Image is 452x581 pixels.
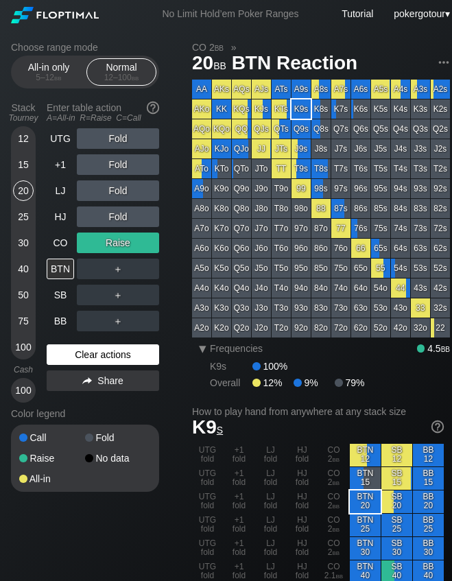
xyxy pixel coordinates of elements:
[331,119,350,139] div: Q7s
[431,219,450,238] div: 72s
[371,159,390,178] div: T5s
[351,139,370,158] div: J6s
[141,8,319,23] div: No Limit Hold’em Poker Ranges
[292,139,311,158] div: J9s
[333,501,340,510] span: bb
[371,239,390,258] div: 65s
[232,119,251,139] div: QQ
[331,80,350,99] div: A7s
[351,179,370,198] div: 96s
[192,119,211,139] div: AQo
[292,259,311,278] div: 95o
[272,259,291,278] div: T5o
[232,179,251,198] div: Q9o
[311,259,331,278] div: 85o
[411,99,430,119] div: K3s
[351,99,370,119] div: K6s
[19,433,85,442] div: Call
[351,298,370,318] div: 63o
[192,416,223,438] span: K9
[331,199,350,218] div: 87s
[192,80,211,99] div: AA
[431,239,450,258] div: 62s
[272,99,291,119] div: KTs
[311,119,331,139] div: Q8s
[411,119,430,139] div: Q3s
[413,444,444,466] div: BB 12
[441,343,450,354] span: bb
[431,99,450,119] div: K2s
[193,340,211,357] div: ▾
[371,199,390,218] div: 85s
[212,80,231,99] div: AKs
[311,99,331,119] div: K8s
[411,139,430,158] div: J3s
[255,537,286,560] div: LJ fold
[351,239,370,258] div: 66
[351,80,370,99] div: A6s
[311,139,331,158] div: J8s
[93,73,150,82] div: 12 – 100
[292,318,311,337] div: 92o
[311,199,331,218] div: 88
[311,179,331,198] div: 98s
[391,298,410,318] div: 43o
[371,179,390,198] div: 95s
[292,298,311,318] div: 93o
[350,467,381,490] div: BTN 15
[77,206,159,227] div: Fold
[342,8,373,19] a: Tutorial
[287,490,318,513] div: HJ fold
[19,453,85,463] div: Raise
[333,547,340,557] span: bb
[47,128,74,149] div: UTG
[47,97,159,128] div: Enter table action
[318,444,349,466] div: CO 2
[192,467,223,490] div: UTG fold
[287,444,318,466] div: HJ fold
[210,343,263,354] span: Frequencies
[318,490,349,513] div: CO 2
[190,53,228,75] span: 20
[311,159,331,178] div: T8s
[11,403,159,425] div: Color legend
[394,8,445,19] span: pokergotour
[411,199,430,218] div: 83s
[232,219,251,238] div: Q7o
[287,537,318,560] div: HJ fold
[391,139,410,158] div: J4s
[212,318,231,337] div: K2o
[13,311,34,331] div: 75
[47,344,159,365] div: Clear actions
[331,298,350,318] div: 73o
[272,179,291,198] div: T9o
[85,453,151,463] div: No data
[292,278,311,298] div: 94o
[13,233,34,253] div: 30
[252,159,271,178] div: JTo
[252,318,271,337] div: J2o
[192,406,444,417] h2: How to play hand from anywhere at any stack size
[350,490,381,513] div: BTN 20
[292,99,311,119] div: K9s
[292,119,311,139] div: Q9s
[192,259,211,278] div: A5o
[232,318,251,337] div: Q2o
[224,42,243,53] span: »
[331,318,350,337] div: 72o
[431,278,450,298] div: 42s
[381,490,412,513] div: SB 20
[287,514,318,536] div: HJ fold
[390,6,451,21] div: ▾
[252,139,271,158] div: JJ
[252,80,271,99] div: AJs
[331,219,350,238] div: 77
[391,179,410,198] div: 94s
[391,239,410,258] div: 64s
[19,474,85,484] div: All-in
[311,278,331,298] div: 84o
[351,259,370,278] div: 65o
[331,278,350,298] div: 74o
[411,219,430,238] div: 73s
[212,219,231,238] div: K7o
